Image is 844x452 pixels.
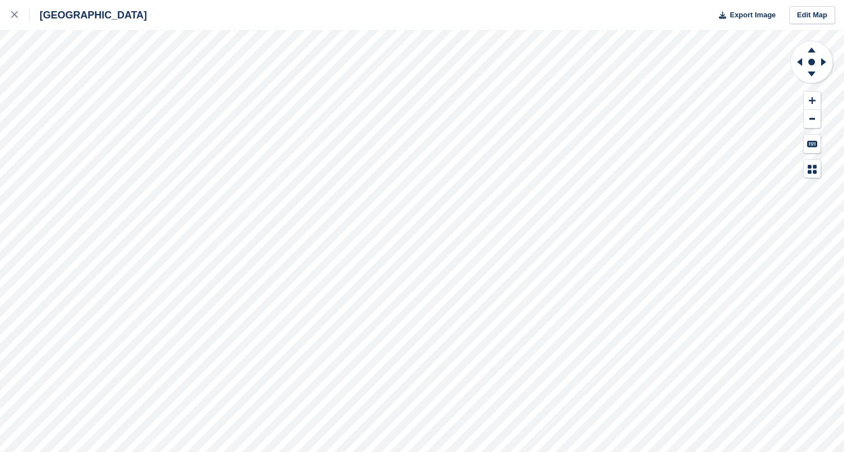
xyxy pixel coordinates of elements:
span: Export Image [730,9,775,21]
a: Edit Map [789,6,835,25]
button: Zoom In [804,92,821,110]
button: Keyboard Shortcuts [804,135,821,153]
button: Zoom Out [804,110,821,129]
div: [GEOGRAPHIC_DATA] [30,8,147,22]
button: Export Image [712,6,776,25]
button: Map Legend [804,160,821,178]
